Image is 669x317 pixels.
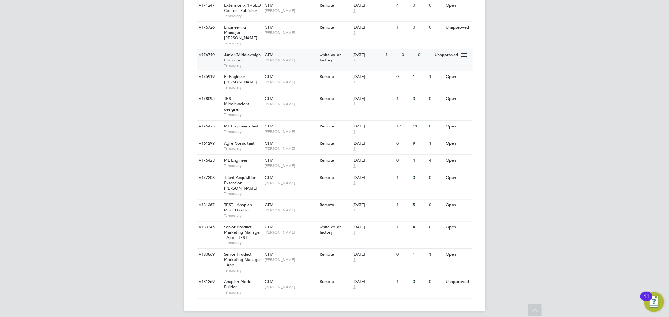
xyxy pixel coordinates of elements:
[224,158,247,163] span: ML Engineer
[384,49,400,61] div: 1
[411,71,427,83] div: 1
[265,123,273,129] span: CTM
[353,252,393,257] div: [DATE]
[265,141,273,146] span: CTM
[224,240,262,245] span: Temporary
[428,22,444,33] div: 0
[428,249,444,260] div: 1
[395,221,411,233] div: 1
[411,276,427,288] div: 0
[353,30,357,35] span: 1
[353,202,393,208] div: [DATE]
[353,80,357,85] span: 1
[265,101,316,107] span: [PERSON_NAME]
[444,121,471,132] div: Open
[411,121,427,132] div: 11
[395,199,411,211] div: 1
[224,13,262,18] span: Temporary
[320,224,341,235] span: white collar factory
[353,208,357,213] span: 1
[411,249,427,260] div: 1
[395,93,411,105] div: 1
[224,112,262,117] span: Temporary
[224,290,262,295] span: Temporary
[265,158,273,163] span: CTM
[411,138,427,149] div: 9
[395,155,411,166] div: 0
[224,74,257,85] span: BI Engineer - [PERSON_NAME]
[644,296,649,304] div: 11
[224,279,252,289] span: Anaplan Model Builder
[444,138,471,149] div: Open
[224,41,262,46] span: Temporary
[411,155,427,166] div: 4
[353,163,357,169] span: 1
[198,249,220,260] div: V180869
[224,213,262,218] span: Temporary
[411,93,427,105] div: 3
[353,141,393,146] div: [DATE]
[265,175,273,180] span: CTM
[224,129,262,134] span: Temporary
[198,276,220,288] div: V181269
[353,124,393,129] div: [DATE]
[224,63,262,68] span: Temporary
[353,96,393,101] div: [DATE]
[428,172,444,184] div: 0
[320,279,334,284] span: Remote
[224,268,262,273] span: Temporary
[198,172,220,184] div: V177208
[224,96,249,112] span: TEST - Middleweight designer
[353,8,357,13] span: 1
[353,74,393,80] div: [DATE]
[353,279,393,284] div: [DATE]
[224,123,258,129] span: ML Engineer - Test
[224,141,255,146] span: Agile Consultant
[265,180,316,185] span: [PERSON_NAME]
[320,96,334,101] span: Remote
[411,199,427,211] div: 5
[353,58,357,63] span: 1
[353,52,382,58] div: [DATE]
[444,249,471,260] div: Open
[320,141,334,146] span: Remote
[224,202,252,213] span: TEST - Anaplan Model Builder
[265,279,273,284] span: CTM
[224,3,261,13] span: Extension x 4 - SEO Content Publisher
[428,221,444,233] div: 0
[428,71,444,83] div: 1
[444,155,471,166] div: Open
[265,52,273,57] span: CTM
[265,208,316,213] span: [PERSON_NAME]
[644,292,664,312] button: Open Resource Center, 11 new notifications
[353,230,357,235] span: 1
[353,129,357,134] span: 1
[320,252,334,257] span: Remote
[198,22,220,33] div: V176726
[224,224,261,240] span: Senior Product Marketing Manager - App - TEST
[265,129,316,134] span: [PERSON_NAME]
[353,284,357,290] span: 1
[428,121,444,132] div: 0
[353,175,393,180] div: [DATE]
[265,96,273,101] span: CTM
[411,22,427,33] div: 0
[265,163,316,168] span: [PERSON_NAME]
[265,74,273,79] span: CTM
[395,22,411,33] div: 1
[395,249,411,260] div: 0
[320,24,334,30] span: Remote
[198,121,220,132] div: V176425
[353,3,393,8] div: [DATE]
[395,71,411,83] div: 0
[198,221,220,233] div: V180345
[224,146,262,151] span: Temporary
[320,158,334,163] span: Remote
[265,146,316,151] span: [PERSON_NAME]
[265,30,316,35] span: [PERSON_NAME]
[353,225,393,230] div: [DATE]
[428,138,444,149] div: 1
[428,155,444,166] div: 4
[320,175,334,180] span: Remote
[265,202,273,207] span: CTM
